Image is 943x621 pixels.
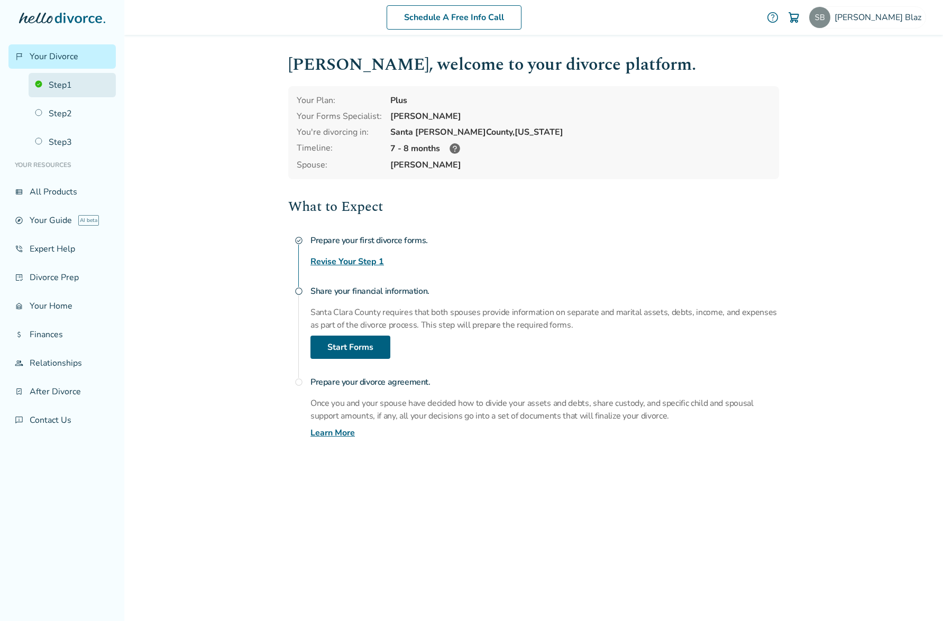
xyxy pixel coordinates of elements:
[15,330,23,339] span: attach_money
[8,265,116,290] a: list_alt_checkDivorce Prep
[310,372,779,393] h4: Prepare your divorce agreement.
[15,52,23,61] span: flag_2
[8,237,116,261] a: phone_in_talkExpert Help
[387,5,521,30] a: Schedule A Free Info Call
[78,215,99,226] span: AI beta
[310,427,355,439] a: Learn More
[8,294,116,318] a: garage_homeYour Home
[809,7,830,28] img: steve@blaz4.com
[390,126,771,138] div: Santa [PERSON_NAME] County, [US_STATE]
[788,11,800,24] img: Cart
[297,126,382,138] div: You're divorcing in:
[8,408,116,432] a: chat_infoContact Us
[15,216,23,225] span: explore
[295,236,303,245] span: check_circle
[15,188,23,196] span: view_list
[29,130,116,154] a: Step3
[390,110,771,122] div: [PERSON_NAME]
[390,95,771,106] div: Plus
[288,196,779,217] h2: What to Expect
[15,302,23,310] span: garage_home
[390,142,771,155] div: 7 - 8 months
[15,416,23,424] span: chat_info
[15,273,23,282] span: list_alt_check
[15,359,23,367] span: group
[310,230,779,251] h4: Prepare your first divorce forms.
[297,110,382,122] div: Your Forms Specialist:
[297,159,382,171] span: Spouse:
[295,287,303,295] span: radio_button_unchecked
[310,255,384,268] a: Revise Your Step 1
[295,378,303,386] span: radio_button_unchecked
[297,142,382,155] div: Timeline:
[890,570,943,621] iframe: Chat Widget
[835,12,926,23] span: [PERSON_NAME] Blaz
[30,51,78,62] span: Your Divorce
[310,281,779,302] h4: Share your financial information.
[8,154,116,175] li: Your Resources
[310,397,779,422] p: Once you and your spouse have decided how to divide your assets and debts, share custody, and spe...
[8,180,116,204] a: view_listAll Products
[297,95,382,106] div: Your Plan:
[29,101,116,126] a: Step2
[288,52,779,78] h1: [PERSON_NAME] , welcome to your divorce platform.
[8,44,116,69] a: flag_2Your Divorce
[766,11,779,24] a: help
[8,379,116,404] a: bookmark_checkAfter Divorce
[15,387,23,396] span: bookmark_check
[29,73,116,97] a: Step1
[390,159,771,171] span: [PERSON_NAME]
[310,306,779,331] p: Santa Clara County requires that both spouses provide information on separate and marital assets,...
[15,245,23,253] span: phone_in_talk
[8,322,116,347] a: attach_moneyFinances
[310,336,390,359] a: Start Forms
[8,208,116,233] a: exploreYour GuideAI beta
[8,351,116,375] a: groupRelationships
